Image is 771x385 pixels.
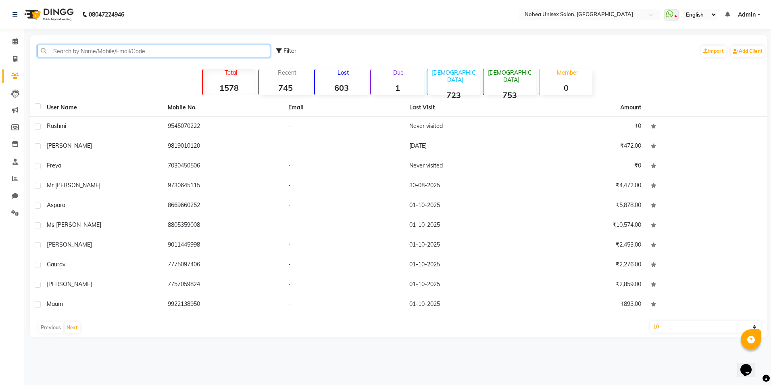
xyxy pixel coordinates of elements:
[525,255,646,275] td: ₹2,276.00
[89,3,124,26] b: 08047224946
[404,275,525,295] td: 01-10-2025
[404,157,525,176] td: Never visited
[283,196,404,216] td: -
[283,295,404,315] td: -
[371,83,424,93] strong: 1
[487,69,536,84] p: [DEMOGRAPHIC_DATA]
[431,69,480,84] p: [DEMOGRAPHIC_DATA]
[163,117,284,137] td: 9545070222
[525,295,646,315] td: ₹893.00
[525,117,646,137] td: ₹0
[47,122,66,130] span: rashmi
[283,137,404,157] td: -
[283,255,404,275] td: -
[163,196,284,216] td: 8669660252
[404,295,525,315] td: 01-10-2025
[283,176,404,196] td: -
[404,216,525,236] td: 01-10-2025
[543,69,592,76] p: Member
[404,117,525,137] td: Never visited
[525,176,646,196] td: ₹4,472.00
[525,275,646,295] td: ₹2,859.00
[163,216,284,236] td: 8805359008
[259,83,312,93] strong: 745
[404,98,525,117] th: Last Visit
[38,45,270,57] input: Search by Name/Mobile/Email/Code
[47,241,92,248] span: [PERSON_NAME]
[262,69,312,76] p: Recent
[163,98,284,117] th: Mobile No.
[163,137,284,157] td: 9819010120
[47,201,65,209] span: Aspara
[427,90,480,100] strong: 723
[203,83,256,93] strong: 1578
[737,353,763,377] iframe: chat widget
[47,221,101,228] span: Ms [PERSON_NAME]
[163,275,284,295] td: 7757059824
[47,280,92,288] span: [PERSON_NAME]
[47,261,65,268] span: gaurav
[42,98,163,117] th: User Name
[738,10,756,19] span: Admin
[404,196,525,216] td: 01-10-2025
[615,98,646,117] th: Amount
[540,83,592,93] strong: 0
[163,236,284,255] td: 9011445998
[47,142,92,149] span: [PERSON_NAME]
[65,322,80,333] button: Next
[283,216,404,236] td: -
[404,236,525,255] td: 01-10-2025
[283,117,404,137] td: -
[283,275,404,295] td: -
[283,98,404,117] th: Email
[404,176,525,196] td: 30-08-2025
[47,162,61,169] span: Freya
[163,255,284,275] td: 7775097406
[163,176,284,196] td: 9730645115
[163,157,284,176] td: 7030450506
[163,295,284,315] td: 9922138950
[525,196,646,216] td: ₹5,878.00
[318,69,368,76] p: Lost
[731,46,765,57] a: Add Client
[373,69,424,76] p: Due
[701,46,726,57] a: Import
[404,137,525,157] td: [DATE]
[21,3,76,26] img: logo
[206,69,256,76] p: Total
[483,90,536,100] strong: 753
[525,236,646,255] td: ₹2,453.00
[404,255,525,275] td: 01-10-2025
[283,157,404,176] td: -
[47,300,63,308] span: Maam
[525,137,646,157] td: ₹472.00
[525,216,646,236] td: ₹10,574.00
[283,47,296,54] span: Filter
[315,83,368,93] strong: 603
[283,236,404,255] td: -
[525,157,646,176] td: ₹0
[47,182,100,189] span: Mr [PERSON_NAME]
